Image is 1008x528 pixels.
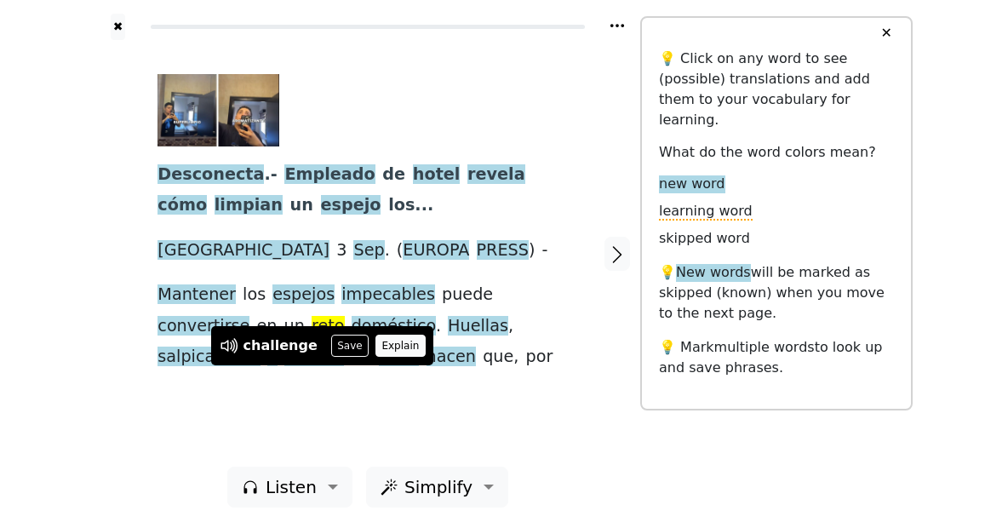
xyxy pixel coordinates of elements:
[403,240,469,261] span: EUROPA
[442,284,493,306] span: puede
[331,335,369,357] button: Save
[227,467,352,508] button: Listen
[157,347,261,368] span: salpicaduras
[382,164,405,186] span: de
[157,74,278,146] img: fotonoticia_20250903125059_1200.jpg
[336,240,346,261] span: 3
[659,175,724,193] span: new word
[870,18,902,49] button: ✕
[427,347,476,368] span: hacen
[436,316,441,337] span: .
[448,316,508,337] span: Huellas
[659,49,894,130] p: 💡 Click on any word to see (possible) translations and add them to your vocabulary for learning.
[659,144,894,160] h6: What do the word colors mean?
[353,240,384,261] span: Sep
[483,347,513,368] span: que
[256,316,277,337] span: en
[243,336,318,356] div: challenge
[526,347,553,368] span: por
[312,316,345,337] span: reto
[157,316,249,337] span: convertirse
[659,337,894,378] p: 💡 Mark to look up and save phrases.
[385,240,390,261] span: .
[290,195,313,216] span: un
[264,164,270,186] span: .
[321,195,381,216] span: espejo
[284,316,305,337] span: un
[157,284,236,306] span: Mantener
[352,316,436,337] span: doméstico
[404,474,472,500] span: Simplify
[659,262,894,324] p: 💡 will be marked as skipped (known) when you move to the next page.
[508,316,513,337] span: ,
[266,474,317,500] span: Listen
[243,284,266,306] span: los
[375,335,426,357] button: Explain
[284,164,375,186] span: Empleado
[542,240,548,261] span: -
[271,164,278,186] span: -
[397,240,404,261] span: (
[413,164,461,186] span: hotel
[215,195,283,216] span: limpian
[111,14,125,40] button: ✖
[415,195,433,216] span: ...
[157,164,264,186] span: Desconecta
[157,240,329,261] span: [GEOGRAPHIC_DATA]
[477,240,529,261] span: PRESS
[659,203,753,221] span: learning word
[366,467,508,508] button: Simplify
[467,164,525,186] span: revela
[157,195,207,216] span: cómo
[513,347,518,368] span: ,
[714,339,815,355] span: multiple words
[388,195,415,216] span: los
[341,284,435,306] span: impecables
[272,284,335,306] span: espejos
[659,230,750,248] span: skipped word
[529,240,535,261] span: )
[676,264,751,282] span: New words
